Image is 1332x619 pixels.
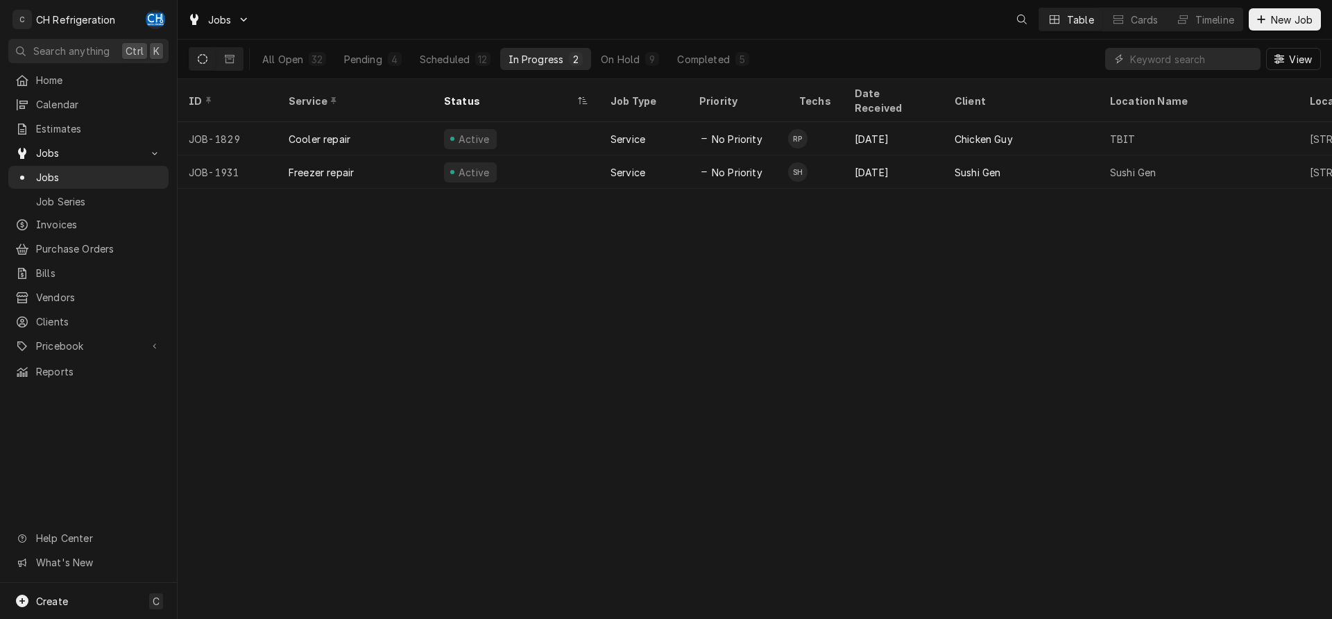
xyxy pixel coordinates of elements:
div: Chicken Guy [955,132,1013,146]
div: Sushi Gen [1110,165,1156,180]
a: Reports [8,360,169,383]
div: Cooler repair [289,132,350,146]
button: Open search [1011,8,1033,31]
div: Location Name [1110,94,1285,108]
span: Jobs [36,146,141,160]
a: Jobs [8,166,169,189]
div: 4 [391,52,399,67]
div: C [12,10,32,29]
div: Table [1067,12,1094,27]
a: Go to Help Center [8,527,169,550]
div: Service [289,94,419,108]
div: [DATE] [844,122,943,155]
a: Job Series [8,190,169,213]
span: Pricebook [36,339,141,353]
a: Purchase Orders [8,237,169,260]
span: New Job [1268,12,1315,27]
a: Go to Jobs [182,8,255,31]
div: 12 [478,52,487,67]
a: Invoices [8,213,169,236]
span: No Priority [712,132,762,146]
a: Estimates [8,117,169,140]
span: Clients [36,314,162,329]
div: 2 [572,52,580,67]
div: Active [456,165,491,180]
div: 9 [648,52,656,67]
span: Jobs [36,170,162,185]
div: Status [444,94,574,108]
div: Scheduled [420,52,470,67]
div: Chris Hiraga's Avatar [146,10,165,29]
div: Techs [799,94,832,108]
div: 5 [738,52,746,67]
div: [DATE] [844,155,943,189]
div: Cards [1131,12,1159,27]
span: No Priority [712,165,762,180]
div: Service [610,132,645,146]
div: JOB-1931 [178,155,277,189]
span: K [153,44,160,58]
div: ID [189,94,264,108]
span: Create [36,595,68,607]
input: Keyword search [1130,48,1254,70]
a: Go to Jobs [8,142,169,164]
div: TBIT [1110,132,1136,146]
div: In Progress [509,52,564,67]
span: Job Series [36,194,162,209]
div: Client [955,94,1085,108]
div: Job Type [610,94,677,108]
div: Steven Hiraga's Avatar [788,162,808,182]
div: Active [456,132,491,146]
button: Search anythingCtrlK [8,39,169,63]
div: SH [788,162,808,182]
div: On Hold [601,52,640,67]
span: Bills [36,266,162,280]
a: Go to Pricebook [8,334,169,357]
span: Home [36,73,162,87]
span: Help Center [36,531,160,545]
span: What's New [36,555,160,570]
a: Go to What's New [8,551,169,574]
button: View [1266,48,1321,70]
div: 32 [311,52,323,67]
a: Calendar [8,93,169,116]
span: View [1286,52,1315,67]
span: Search anything [33,44,110,58]
a: Clients [8,310,169,333]
div: CH [146,10,165,29]
span: Vendors [36,290,162,305]
a: Vendors [8,286,169,309]
a: Bills [8,262,169,285]
div: Sushi Gen [955,165,1000,180]
div: Timeline [1195,12,1234,27]
div: Date Received [855,86,930,115]
div: JOB-1829 [178,122,277,155]
span: C [153,594,160,609]
div: Service [610,165,645,180]
div: Completed [677,52,729,67]
div: RP [788,129,808,149]
span: Ctrl [126,44,144,58]
a: Home [8,69,169,92]
button: New Job [1249,8,1321,31]
span: Purchase Orders [36,241,162,256]
div: Freezer repair [289,165,354,180]
span: Jobs [208,12,232,27]
div: Ruben Perez's Avatar [788,129,808,149]
span: Reports [36,364,162,379]
div: Priority [699,94,774,108]
span: Invoices [36,217,162,232]
span: Calendar [36,97,162,112]
div: CH Refrigeration [36,12,116,27]
div: All Open [262,52,303,67]
span: Estimates [36,121,162,136]
div: Pending [344,52,382,67]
